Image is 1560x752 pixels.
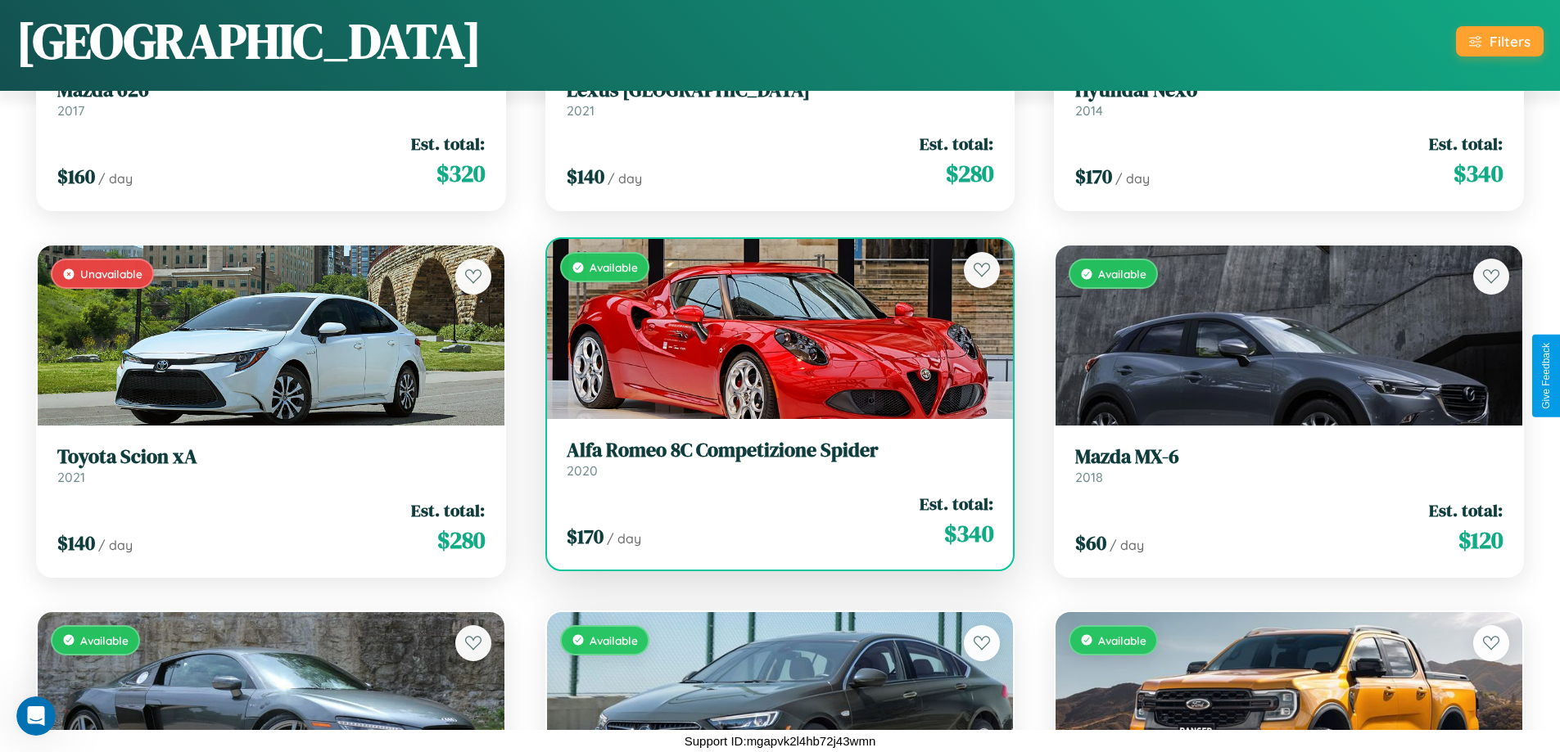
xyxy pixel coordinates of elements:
span: Est. total: [920,492,993,516]
span: Est. total: [1429,498,1503,522]
span: $ 320 [436,157,485,190]
span: 2017 [57,102,84,119]
span: $ 280 [946,157,993,190]
a: Hyundai Nexo2014 [1075,79,1503,119]
span: Available [1098,633,1146,647]
span: $ 160 [57,163,95,190]
span: $ 170 [1075,163,1112,190]
div: Filters [1490,33,1531,50]
span: $ 340 [944,517,993,550]
span: / day [607,530,641,547]
span: / day [98,537,133,553]
h3: Mazda MX-6 [1075,445,1503,469]
span: $ 140 [567,163,604,190]
h3: Lexus [GEOGRAPHIC_DATA] [567,79,994,102]
span: 2014 [1075,102,1103,119]
span: $ 170 [567,523,604,550]
span: Unavailable [80,267,142,281]
p: Support ID: mgapvk2l4hb72j43wmn [685,730,875,752]
h1: [GEOGRAPHIC_DATA] [16,7,482,74]
h3: Mazda 626 [57,79,485,102]
span: 2018 [1075,469,1103,485]
a: Lexus [GEOGRAPHIC_DATA]2021 [567,79,994,119]
span: Available [590,633,638,647]
span: Est. total: [920,132,993,155]
span: 2020 [567,462,598,479]
span: Available [80,633,129,647]
span: $ 280 [437,524,485,556]
a: Alfa Romeo 8C Competizione Spider2020 [567,439,994,479]
a: Mazda MX-62018 [1075,445,1503,485]
span: / day [1110,537,1144,553]
span: 2021 [567,102,595,119]
span: $ 60 [1075,529,1106,556]
a: Mazda 6262017 [57,79,485,119]
span: / day [98,170,133,187]
button: Filters [1456,26,1544,56]
div: Give Feedback [1540,343,1552,409]
span: Available [590,260,638,274]
span: $ 140 [57,529,95,556]
iframe: Intercom live chat [16,696,56,736]
span: Available [1098,267,1146,281]
span: Est. total: [411,132,485,155]
h3: Toyota Scion xA [57,445,485,469]
span: / day [1115,170,1150,187]
span: Est. total: [411,498,485,522]
a: Toyota Scion xA2021 [57,445,485,485]
h3: Hyundai Nexo [1075,79,1503,102]
span: $ 340 [1454,157,1503,190]
h3: Alfa Romeo 8C Competizione Spider [567,439,994,462]
span: Est. total: [1429,132,1503,155]
span: 2021 [57,469,85,485]
span: / day [608,170,642,187]
span: $ 120 [1458,524,1503,556]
